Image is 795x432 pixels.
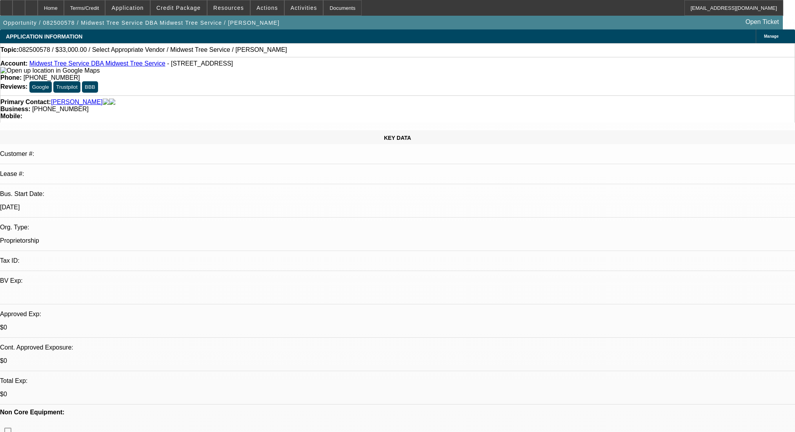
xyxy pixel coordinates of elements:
img: Open up location in Google Maps [0,67,100,74]
img: facebook-icon.png [103,99,109,106]
button: Trustpilot [53,81,80,93]
span: [PHONE_NUMBER] [24,74,80,81]
span: Actions [257,5,278,11]
span: Application [111,5,144,11]
span: Manage [764,34,779,38]
span: 082500578 / $33,000.00 / Select Appropriate Vendor / Midwest Tree Service / [PERSON_NAME] [19,46,287,53]
span: Opportunity / 082500578 / Midwest Tree Service DBA Midwest Tree Service / [PERSON_NAME] [3,20,280,26]
strong: Mobile: [0,113,22,119]
span: Credit Package [156,5,201,11]
button: BBB [82,81,98,93]
strong: Phone: [0,74,22,81]
strong: Account: [0,60,27,67]
a: Open Ticket [742,15,782,29]
a: View Google Maps [0,67,100,74]
strong: Business: [0,106,30,112]
button: Activities [285,0,323,15]
span: - [STREET_ADDRESS] [167,60,233,67]
strong: Reviews: [0,83,27,90]
span: APPLICATION INFORMATION [6,33,82,40]
span: Resources [213,5,244,11]
button: Credit Package [151,0,207,15]
button: Application [106,0,149,15]
strong: Topic: [0,46,19,53]
a: [PERSON_NAME] [51,99,103,106]
span: [PHONE_NUMBER] [32,106,89,112]
button: Resources [207,0,250,15]
span: Activities [291,5,317,11]
button: Actions [251,0,284,15]
span: KEY DATA [384,135,411,141]
button: Google [29,81,52,93]
strong: Primary Contact: [0,99,51,106]
a: Midwest Tree Service DBA Midwest Tree Service [29,60,166,67]
img: linkedin-icon.png [109,99,115,106]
